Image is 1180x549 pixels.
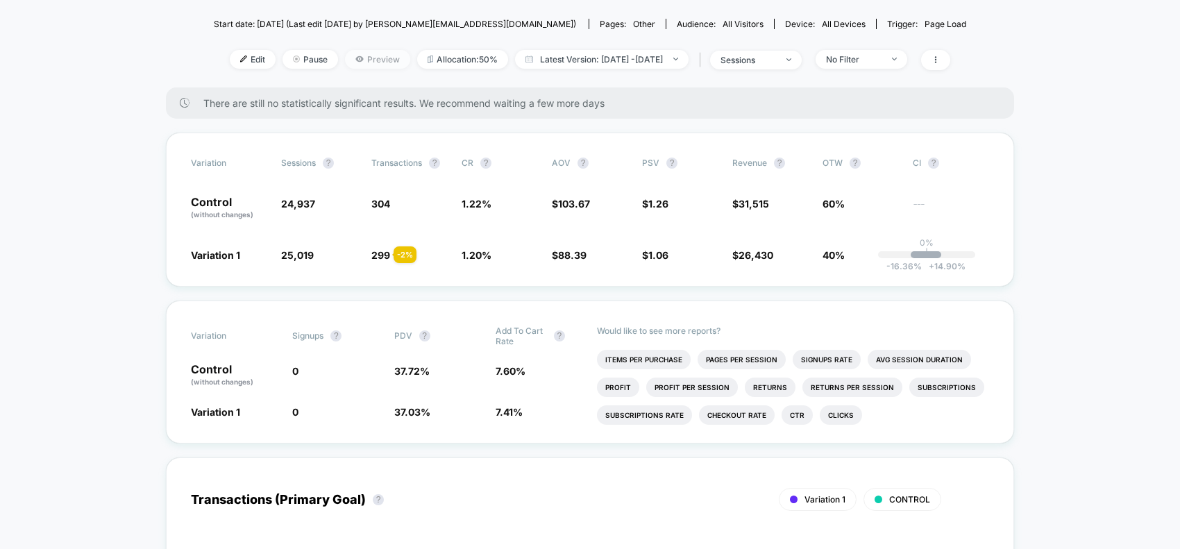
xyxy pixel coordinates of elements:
span: $ [642,249,668,261]
span: -16.36 % [886,261,922,271]
span: Start date: [DATE] (Last edit [DATE] by [PERSON_NAME][EMAIL_ADDRESS][DOMAIN_NAME]) [214,19,576,29]
button: ? [850,158,861,169]
button: ? [323,158,334,169]
button: ? [480,158,491,169]
span: Device: [774,19,876,29]
button: ? [928,158,939,169]
span: 0 [292,406,298,418]
span: Revenue [732,158,767,168]
li: Pages Per Session [698,350,786,369]
span: Variation [191,158,267,169]
span: 7.60 % [496,365,525,377]
img: calendar [525,56,533,62]
div: - 2 % [394,246,416,263]
div: Trigger: [887,19,966,29]
button: ? [554,330,565,341]
span: 103.67 [558,198,590,210]
span: 1.22 % [462,198,491,210]
span: 25,019 [281,249,314,261]
button: ? [373,494,384,505]
span: CI [913,158,989,169]
span: --- [913,200,989,220]
span: 26,430 [739,249,773,261]
span: Pause [283,50,338,69]
span: 1.20 % [462,249,491,261]
img: edit [240,56,247,62]
span: Signups [292,330,323,341]
button: ? [429,158,440,169]
li: Signups Rate [793,350,861,369]
span: Edit [230,50,276,69]
li: Profit Per Session [646,378,738,397]
p: Would like to see more reports? [597,326,989,336]
span: AOV [552,158,571,168]
span: 1.06 [648,249,668,261]
span: 7.41 % [496,406,523,418]
span: $ [642,198,668,210]
span: 31,515 [739,198,769,210]
span: There are still no statistically significant results. We recommend waiting a few more days [203,97,986,109]
span: 60% [823,198,845,210]
span: 0 [292,365,298,377]
div: Audience: [677,19,764,29]
span: All Visitors [723,19,764,29]
span: 88.39 [558,249,587,261]
span: $ [732,198,769,210]
img: rebalance [428,56,433,63]
button: ? [774,158,785,169]
span: Variation 1 [191,249,240,261]
span: Add To Cart Rate [496,326,547,346]
li: Checkout Rate [699,405,775,425]
span: Page Load [925,19,966,29]
img: end [673,58,678,60]
span: all devices [822,19,866,29]
span: Variation [191,326,267,346]
span: other [633,19,655,29]
button: ? [578,158,589,169]
li: Avg Session Duration [868,350,971,369]
span: Preview [345,50,410,69]
span: 37.72 % [394,365,430,377]
span: PDV [394,330,412,341]
span: $ [552,198,590,210]
span: Variation 1 [804,494,845,505]
span: (without changes) [191,378,253,386]
p: | [925,248,928,258]
span: PSV [642,158,659,168]
img: end [786,58,791,61]
span: 24,937 [281,198,315,210]
li: Returns Per Session [802,378,902,397]
span: CONTROL [889,494,930,505]
button: ? [330,330,342,341]
span: 40% [823,249,845,261]
span: Variation 1 [191,406,240,418]
span: (without changes) [191,210,253,219]
p: Control [191,364,278,387]
span: 14.90 % [922,261,966,271]
span: Sessions [281,158,316,168]
span: 37.03 % [394,406,430,418]
span: $ [552,249,587,261]
li: Items Per Purchase [597,350,691,369]
button: ? [419,330,430,341]
div: Pages: [600,19,655,29]
li: Subscriptions Rate [597,405,692,425]
li: Returns [745,378,795,397]
div: No Filter [826,54,882,65]
span: + [929,261,934,271]
span: OTW [823,158,899,169]
p: Control [191,196,267,220]
span: Latest Version: [DATE] - [DATE] [515,50,689,69]
li: Profit [597,378,639,397]
span: Transactions [371,158,422,168]
li: Clicks [820,405,862,425]
img: end [892,58,897,60]
span: CR [462,158,473,168]
span: 299 [371,249,390,261]
p: 0% [920,237,934,248]
img: end [293,56,300,62]
div: sessions [720,55,776,65]
li: Subscriptions [909,378,984,397]
button: ? [666,158,677,169]
span: 304 [371,198,390,210]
